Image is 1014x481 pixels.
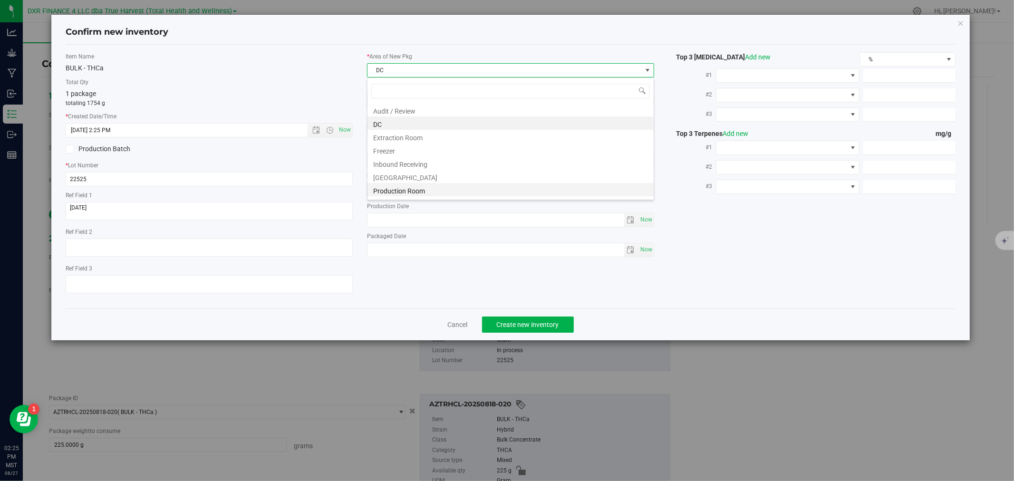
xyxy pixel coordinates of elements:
[668,130,748,137] span: Top 3 Terpenes
[10,405,38,433] iframe: Resource center
[497,321,559,328] span: Create new inventory
[638,243,654,257] span: Set Current date
[367,232,654,240] label: Packaged Date
[716,107,859,122] span: NO DATA FOUND
[936,130,956,137] span: mg/g
[66,264,353,273] label: Ref Field 3
[66,99,353,107] p: totaling 1754 g
[668,67,716,84] label: #1
[66,90,96,97] span: 1 package
[638,213,654,227] span: Set Current date
[745,53,771,61] a: Add new
[668,53,771,61] span: Top 3 [MEDICAL_DATA]
[668,106,716,123] label: #3
[624,213,638,227] span: select
[668,86,716,103] label: #2
[66,112,353,121] label: Created Date/Time
[716,160,859,174] span: NO DATA FOUND
[66,191,353,200] label: Ref Field 1
[716,180,859,194] span: NO DATA FOUND
[66,228,353,236] label: Ref Field 2
[66,78,353,87] label: Total Qty
[448,320,468,329] a: Cancel
[367,52,654,61] label: Area of New Pkg
[66,144,202,154] label: Production Batch
[308,126,324,134] span: Open the date view
[860,53,943,66] span: %
[716,141,859,155] span: NO DATA FOUND
[66,63,353,73] div: BULK - THCa
[337,123,353,137] span: Set Current date
[668,158,716,175] label: #2
[66,26,168,38] h4: Confirm new inventory
[638,243,654,257] span: select
[716,88,859,102] span: NO DATA FOUND
[668,178,716,195] label: #3
[66,161,353,170] label: Lot Number
[638,213,654,227] span: select
[723,130,748,137] a: Add new
[322,126,338,134] span: Open the time view
[66,52,353,61] label: Item Name
[668,139,716,156] label: #1
[482,317,574,333] button: Create new inventory
[28,404,39,415] iframe: Resource center unread badge
[367,64,642,77] span: DC
[624,243,638,257] span: select
[367,202,654,211] label: Production Date
[716,68,859,83] span: NO DATA FOUND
